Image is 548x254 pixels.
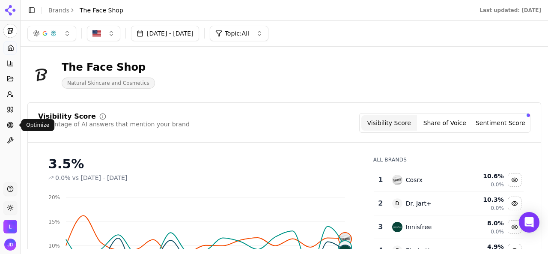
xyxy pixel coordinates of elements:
div: Cosrx [406,176,423,184]
span: vs [DATE] - [DATE] [72,173,128,182]
button: Sentiment Score [473,115,528,131]
tspan: 10% [48,243,60,249]
nav: breadcrumb [48,6,123,15]
span: 0.0% [55,173,71,182]
div: Optimize [21,119,54,131]
div: 8.0 % [466,219,503,227]
img: The Face Shop [27,61,55,88]
a: Brands [48,7,69,14]
div: Last updated: [DATE] [479,7,541,14]
div: The Face Shop [62,60,155,74]
div: All Brands [373,156,524,163]
button: Open user button [4,239,16,251]
div: 3 [378,222,384,232]
tspan: 20% [48,194,60,200]
div: 1 [378,175,384,185]
div: Dr. Jart+ [406,199,432,208]
img: Juan Dolan [4,239,16,251]
button: Share of Voice [417,115,473,131]
button: Current brand: The Face Shop [3,24,17,38]
span: The Face Shop [80,6,123,15]
img: cosrx [339,233,351,245]
span: Topic: All [225,29,249,38]
button: Hide dr. jart+ data [508,197,521,210]
tr: 1cosrxCosrx10.6%0.0%Hide cosrx data [374,168,524,192]
button: Hide cosrx data [508,173,521,187]
span: 0.0% [491,205,504,212]
button: Open organization switcher [3,220,17,233]
div: Innisfree [406,223,432,231]
tr: 3innisfreeInnisfree8.0%0.0%Hide innisfree data [374,215,524,239]
span: D [392,198,402,209]
img: innisfree [392,222,402,232]
img: US [92,29,101,38]
button: Hide innisfree data [508,220,521,234]
div: Percentage of AI answers that mention your brand [38,120,190,128]
span: 0.0% [491,228,504,235]
button: Visibility Score [361,115,417,131]
tspan: 15% [48,219,60,225]
div: 4.9 % [466,242,503,251]
img: LG H&H [3,220,17,233]
span: D [339,241,351,253]
tr: 2DDr. Jart+10.3%0.0%Hide dr. jart+ data [374,192,524,215]
span: Natural Skincare and Cosmetics [62,78,155,89]
span: 0.0% [491,181,504,188]
div: 10.3 % [466,195,503,204]
div: 3.5% [48,156,356,172]
div: Open Intercom Messenger [519,212,539,233]
button: [DATE] - [DATE] [131,26,199,41]
img: cosrx [392,175,402,185]
div: 10.6 % [466,172,503,180]
div: Visibility Score [38,113,96,120]
img: The Face Shop [3,24,17,38]
div: 2 [378,198,384,209]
